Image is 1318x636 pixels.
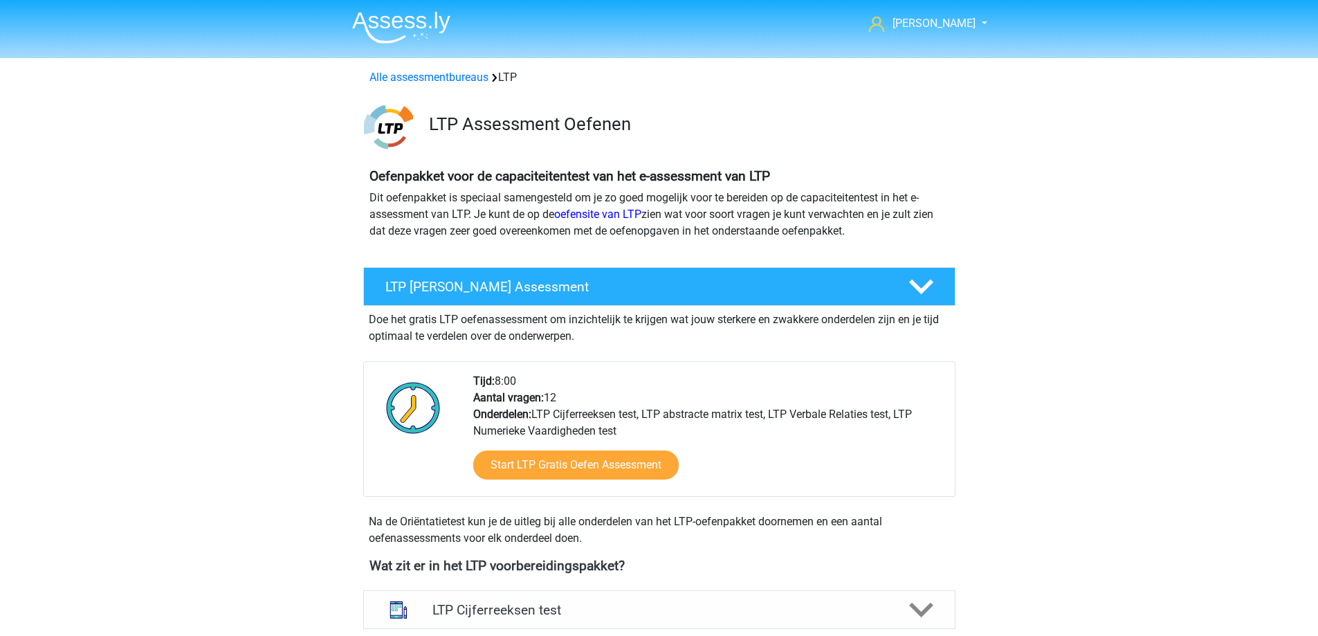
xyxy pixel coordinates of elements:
img: Assessly [352,11,450,44]
a: Start LTP Gratis Oefen Assessment [473,451,679,480]
img: ltp.png [364,102,413,152]
div: Doe het gratis LTP oefenassessment om inzichtelijk te krijgen wat jouw sterkere en zwakkere onder... [363,306,955,345]
a: LTP [PERSON_NAME] Assessment [358,267,961,306]
b: Aantal vragen: [473,391,544,404]
h4: Wat zit er in het LTP voorbereidingspakket? [369,558,949,574]
span: [PERSON_NAME] [893,17,976,30]
a: cijferreeksen LTP Cijferreeksen test [358,590,961,629]
b: Oefenpakket voor de capaciteitentest van het e-assessment van LTP [369,168,770,184]
a: Alle assessmentbureaus [369,71,488,84]
img: Klok [378,373,448,442]
a: [PERSON_NAME] [863,15,977,32]
h4: LTP [PERSON_NAME] Assessment [385,279,886,295]
b: Onderdelen: [473,408,531,421]
h4: LTP Cijferreeksen test [432,602,886,618]
p: Dit oefenpakket is speciaal samengesteld om je zo goed mogelijk voor te bereiden op de capaciteit... [369,190,949,239]
div: 8:00 12 LTP Cijferreeksen test, LTP abstracte matrix test, LTP Verbale Relaties test, LTP Numerie... [463,373,954,496]
b: Tijd: [473,374,495,388]
h3: LTP Assessment Oefenen [429,113,944,135]
a: oefensite van LTP [554,208,641,221]
div: Na de Oriëntatietest kun je de uitleg bij alle onderdelen van het LTP-oefenpakket doornemen en ee... [363,514,955,547]
div: LTP [364,69,955,86]
img: cijferreeksen [381,592,417,628]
